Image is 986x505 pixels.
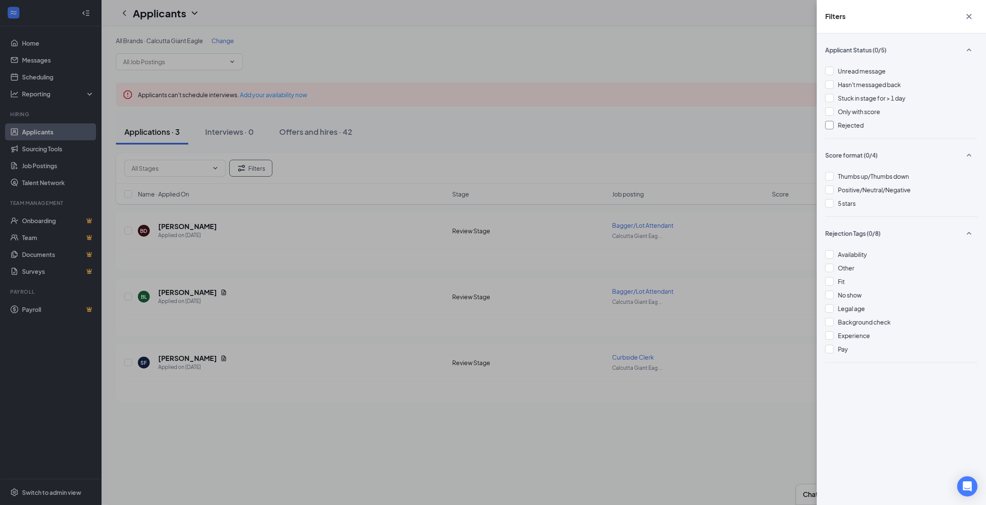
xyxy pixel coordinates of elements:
span: Hasn't messaged back [838,81,901,88]
svg: SmallChevronUp [964,228,974,238]
span: Fit [838,278,845,285]
button: SmallChevronUp [961,42,978,58]
span: Rejection Tags (0/8) [825,229,881,237]
button: SmallChevronUp [961,147,978,163]
span: Thumbs up/Thumbs down [838,172,909,180]
span: Other [838,264,854,272]
span: Rejected [838,121,864,129]
h5: Filters [825,12,846,21]
svg: SmallChevronUp [964,45,974,55]
span: Experience [838,332,870,339]
span: No show [838,291,862,299]
span: Unread message [838,67,886,75]
button: Cross [961,8,978,25]
span: Stuck in stage for > 1 day [838,94,906,102]
svg: Cross [964,11,974,22]
span: Background check [838,318,891,326]
span: 5 stars [838,199,856,207]
span: Score format (0/4) [825,151,878,159]
div: Open Intercom Messenger [957,476,978,497]
span: Applicant Status (0/5) [825,46,887,54]
span: Availability [838,251,867,258]
span: Legal age [838,305,865,312]
span: Pay [838,345,848,353]
span: Only with score [838,108,880,115]
svg: SmallChevronUp [964,150,974,160]
button: SmallChevronUp [961,225,978,241]
span: Positive/Neutral/Negative [838,186,911,194]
